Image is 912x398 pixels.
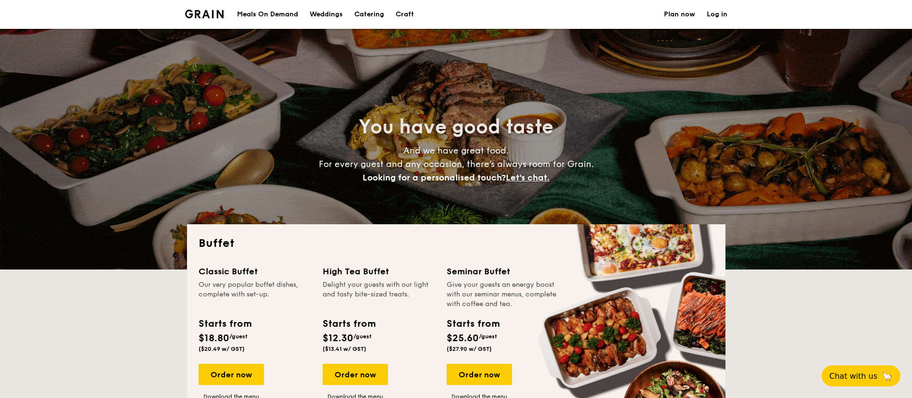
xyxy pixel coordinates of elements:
div: Starts from [323,317,375,331]
div: Order now [447,364,512,385]
div: Give your guests an energy boost with our seminar menus, complete with coffee and tea. [447,280,559,309]
span: ($20.49 w/ GST) [199,346,245,352]
span: $18.80 [199,333,229,344]
div: Order now [199,364,264,385]
button: Chat with us🦙 [822,365,900,386]
span: ($27.90 w/ GST) [447,346,492,352]
span: ($13.41 w/ GST) [323,346,366,352]
div: Seminar Buffet [447,265,559,278]
span: $25.60 [447,333,479,344]
span: Chat with us [829,372,877,381]
div: Delight your guests with our light and tasty bite-sized treats. [323,280,435,309]
span: /guest [479,333,497,340]
div: Classic Buffet [199,265,311,278]
h2: Buffet [199,236,714,251]
div: Our very popular buffet dishes, complete with set-up. [199,280,311,309]
div: High Tea Buffet [323,265,435,278]
span: 🦙 [881,371,893,382]
div: Order now [323,364,388,385]
div: Starts from [447,317,499,331]
img: Grain [185,10,224,18]
span: /guest [229,333,248,340]
span: Let's chat. [506,172,550,183]
a: Logotype [185,10,224,18]
div: Starts from [199,317,251,331]
span: /guest [353,333,372,340]
span: $12.30 [323,333,353,344]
